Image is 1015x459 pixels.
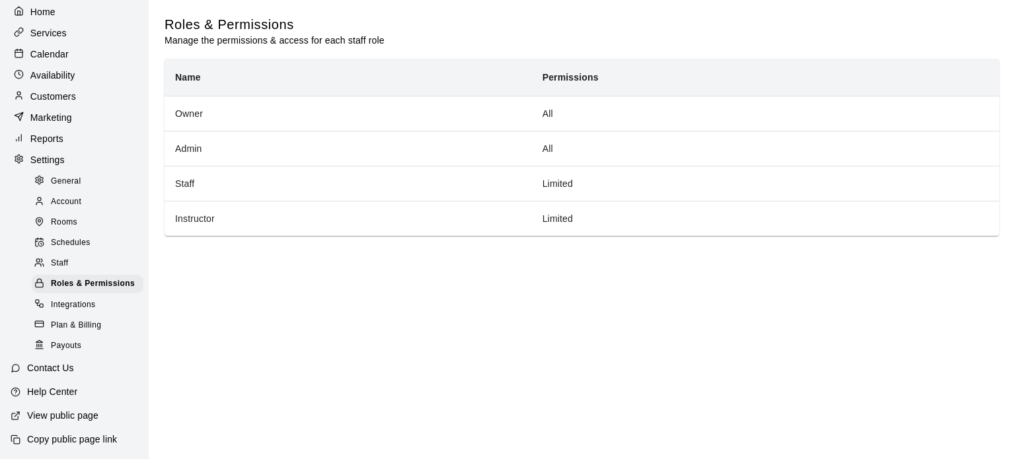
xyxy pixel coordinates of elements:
[532,201,999,236] td: Limited
[165,96,532,131] th: Owner
[32,192,149,212] a: Account
[30,26,67,40] p: Services
[165,16,385,34] h5: Roles & Permissions
[51,299,96,312] span: Integrations
[32,254,143,273] div: Staff
[11,2,138,22] a: Home
[11,65,138,85] a: Availability
[30,48,69,61] p: Calendar
[32,335,149,356] a: Payouts
[11,129,138,149] a: Reports
[175,72,201,83] b: Name
[51,175,81,188] span: General
[30,153,65,166] p: Settings
[51,195,81,209] span: Account
[32,274,149,295] a: Roles & Permissions
[165,201,532,236] th: Instructor
[51,319,101,332] span: Plan & Billing
[165,131,532,166] th: Admin
[11,23,138,43] a: Services
[30,111,72,124] p: Marketing
[165,59,999,236] table: simple table
[51,277,135,291] span: Roles & Permissions
[32,172,143,191] div: General
[32,295,149,315] a: Integrations
[27,409,98,422] p: View public page
[51,216,77,229] span: Rooms
[11,44,138,64] a: Calendar
[51,257,68,270] span: Staff
[32,171,149,192] a: General
[32,213,149,233] a: Rooms
[543,72,599,83] b: Permissions
[27,385,77,398] p: Help Center
[11,87,138,106] a: Customers
[32,213,143,232] div: Rooms
[32,337,143,355] div: Payouts
[30,69,75,82] p: Availability
[532,131,999,166] td: All
[32,316,143,335] div: Plan & Billing
[165,34,385,47] p: Manage the permissions & access for each staff role
[51,339,81,353] span: Payouts
[32,234,143,252] div: Schedules
[27,361,74,374] p: Contact Us
[32,315,149,335] a: Plan & Billing
[32,193,143,211] div: Account
[11,108,138,127] a: Marketing
[30,5,56,18] p: Home
[32,254,149,274] a: Staff
[532,166,999,201] td: Limited
[32,233,149,254] a: Schedules
[27,433,117,446] p: Copy public page link
[11,150,138,170] a: Settings
[532,96,999,131] td: All
[32,296,143,314] div: Integrations
[165,166,532,201] th: Staff
[51,236,91,250] span: Schedules
[30,132,63,145] p: Reports
[32,275,143,293] div: Roles & Permissions
[30,90,76,103] p: Customers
